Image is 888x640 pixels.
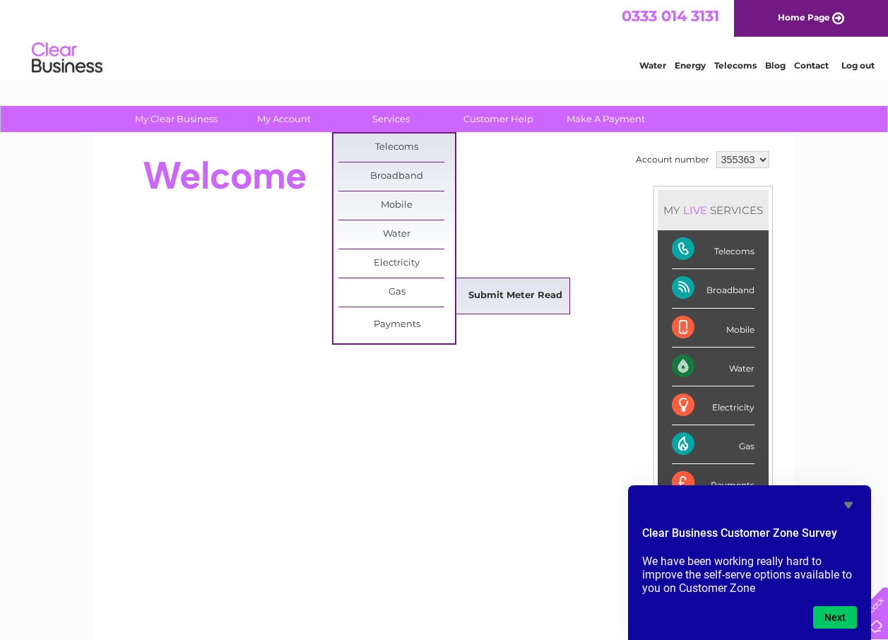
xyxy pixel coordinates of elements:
a: Payments [338,311,455,339]
a: Telecoms [714,60,757,71]
button: Hide survey [840,497,857,514]
a: Submit Meter Read [457,282,574,310]
div: MY SERVICES [658,190,769,230]
a: 0333 014 3131 [622,7,719,25]
div: Clear Business Customer Zone Survey [642,497,857,629]
a: Blog [765,60,786,71]
div: LIVE [680,203,710,217]
td: Account number [632,148,713,172]
div: Gas [672,425,754,464]
img: logo.png [31,37,103,80]
a: Broadband [338,162,455,191]
a: Contact [794,60,829,71]
div: Water [672,348,754,386]
a: My Clear Business [118,106,235,132]
a: Energy [675,60,706,71]
div: Payments [672,464,754,502]
div: Clear Business is a trading name of Verastar Limited (registered in [GEOGRAPHIC_DATA] No. 3667643... [111,8,779,69]
a: Electricity [338,249,455,278]
div: Electricity [672,386,754,425]
a: Water [639,60,666,71]
div: Mobile [672,309,754,348]
h2: Clear Business Customer Zone Survey [642,525,857,549]
a: Services [333,106,449,132]
a: Gas [338,278,455,307]
div: Broadband [672,269,754,308]
a: Mobile [338,191,455,220]
a: Make A Payment [547,106,664,132]
button: Next question [813,606,857,629]
a: Customer Help [440,106,557,132]
a: Telecoms [338,134,455,162]
a: Log out [841,60,875,71]
a: Water [338,220,455,249]
a: My Account [225,106,342,132]
p: We have been working really hard to improve the self-serve options available to you on Customer Zone [642,555,857,595]
div: Telecoms [672,230,754,269]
